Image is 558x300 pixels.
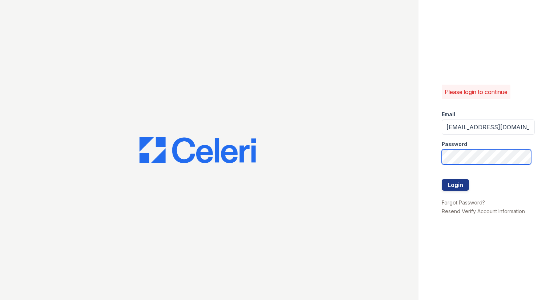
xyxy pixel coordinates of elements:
[445,88,508,96] p: Please login to continue
[442,199,485,206] a: Forgot Password?
[442,179,469,191] button: Login
[442,208,525,214] a: Resend Verify Account Information
[139,137,256,163] img: CE_Logo_Blue-a8612792a0a2168367f1c8372b55b34899dd931a85d93a1a3d3e32e68fde9ad4.png
[442,141,467,148] label: Password
[442,111,455,118] label: Email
